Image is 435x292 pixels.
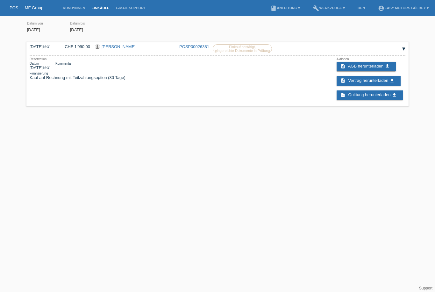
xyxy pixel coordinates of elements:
a: [PERSON_NAME] [102,44,136,49]
a: E-Mail Support [113,6,149,10]
div: auf-/zuklappen [399,44,409,54]
a: Einkäufe [88,6,112,10]
div: Finanzierung [30,72,125,75]
span: Quittung herunterladen [348,92,390,97]
i: account_circle [378,5,384,11]
a: POS — MF Group [10,5,43,10]
i: description [340,64,346,69]
a: account_circleEasy Motors Gülbey ▾ [375,6,432,10]
div: Datum [30,62,51,65]
i: description [340,78,346,83]
span: 16:31 [43,45,51,49]
span: 16:31 [43,66,51,70]
div: [DATE] [30,44,55,49]
a: description AGB herunterladen get_app [337,62,396,71]
div: [DATE] [30,62,51,70]
div: Kauf auf Rechnung mit Teilzahlungsoption (30 Tage) [30,72,125,80]
div: Reservation [30,57,125,61]
div: CHF 1'990.00 [60,44,90,49]
i: book [270,5,277,11]
i: get_app [385,64,390,69]
span: AGB herunterladen [348,64,383,68]
i: get_app [389,78,395,83]
i: description [340,92,346,97]
div: Kommentar [55,62,72,65]
a: description Quittung herunterladen get_app [337,90,403,100]
div: Aktionen [337,57,405,61]
a: buildWerkzeuge ▾ [310,6,348,10]
a: DE ▾ [354,6,368,10]
a: POSP00026381 [179,44,209,49]
a: bookAnleitung ▾ [267,6,303,10]
a: Support [419,286,432,290]
a: Kund*innen [60,6,88,10]
label: Einkauf bestätigt, eingereichte Dokumente in Prüfung [213,44,272,53]
span: Vertrag herunterladen [348,78,388,83]
a: description Vertrag herunterladen get_app [337,76,401,86]
i: build [313,5,319,11]
i: get_app [392,92,397,97]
